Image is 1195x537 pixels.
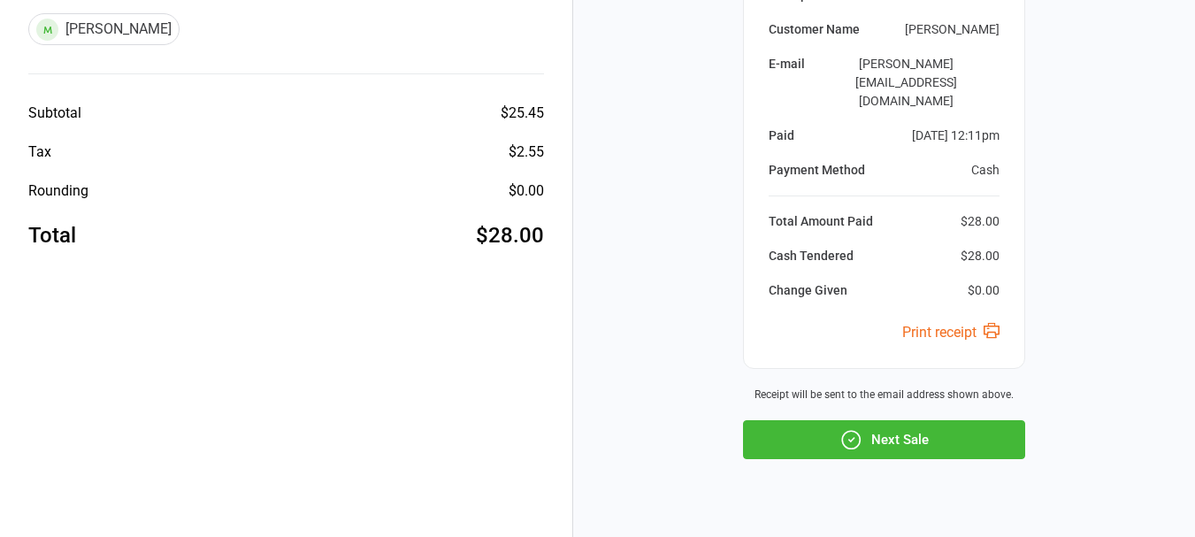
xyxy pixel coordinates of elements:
div: $0.00 [509,180,544,202]
button: Next Sale [743,420,1025,459]
div: [PERSON_NAME] [28,13,180,45]
div: Paid [769,127,794,145]
div: Cash [971,161,1000,180]
div: Change Given [769,281,847,300]
div: Receipt will be sent to the email address shown above. [743,387,1025,403]
div: [PERSON_NAME] [905,20,1000,39]
div: Customer Name [769,20,860,39]
div: Payment Method [769,161,865,180]
div: $0.00 [968,281,1000,300]
div: Tax [28,142,51,163]
div: Total Amount Paid [769,212,873,231]
a: Print receipt [902,324,1000,341]
div: Cash Tendered [769,247,854,265]
div: Subtotal [28,103,81,124]
div: [DATE] 12:11pm [912,127,1000,145]
div: Total [28,219,76,251]
div: $25.45 [501,103,544,124]
div: $28.00 [961,212,1000,231]
div: $28.00 [961,247,1000,265]
div: E-mail [769,55,805,111]
div: [PERSON_NAME][EMAIL_ADDRESS][DOMAIN_NAME] [812,55,1000,111]
div: $2.55 [509,142,544,163]
div: $28.00 [476,219,544,251]
div: Rounding [28,180,88,202]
